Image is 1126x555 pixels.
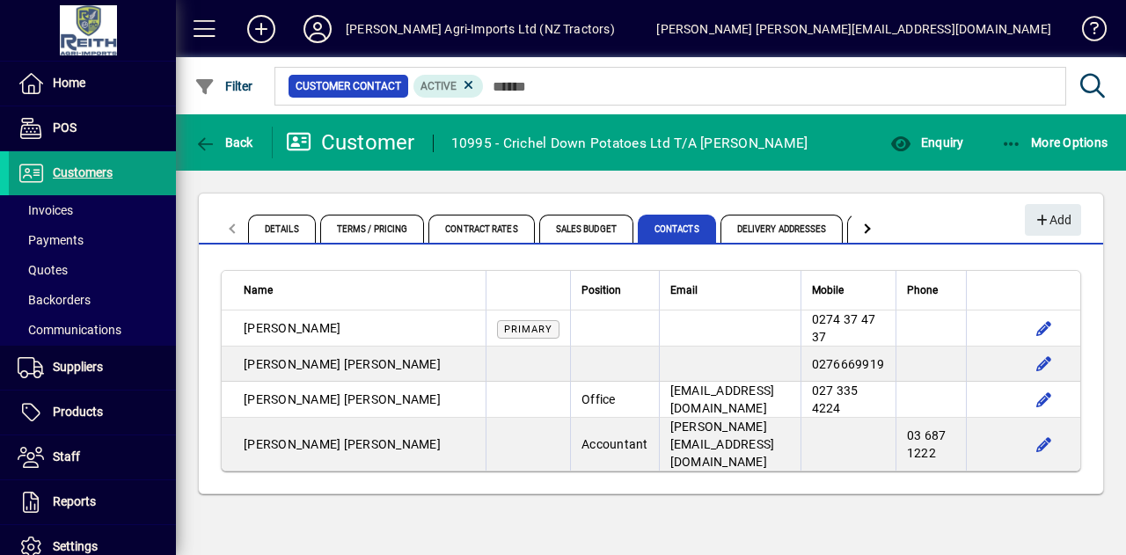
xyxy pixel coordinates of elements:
[18,203,73,217] span: Invoices
[539,215,633,243] span: Sales Budget
[18,293,91,307] span: Backorders
[244,392,340,406] span: [PERSON_NAME]
[53,165,113,179] span: Customers
[670,420,775,469] span: [PERSON_NAME][EMAIL_ADDRESS][DOMAIN_NAME]
[244,437,340,451] span: [PERSON_NAME]
[176,127,273,158] app-page-header-button: Back
[53,539,98,553] span: Settings
[9,62,176,106] a: Home
[53,405,103,419] span: Products
[9,255,176,285] a: Quotes
[53,76,85,90] span: Home
[656,15,1051,43] div: [PERSON_NAME] [PERSON_NAME][EMAIL_ADDRESS][DOMAIN_NAME]
[9,346,176,390] a: Suppliers
[190,70,258,102] button: Filter
[581,281,621,300] span: Position
[346,15,615,43] div: [PERSON_NAME] Agri-Imports Ltd (NZ Tractors)
[9,195,176,225] a: Invoices
[1069,4,1104,61] a: Knowledge Base
[581,281,648,300] div: Position
[53,494,96,508] span: Reports
[1030,385,1058,413] button: Edit
[670,281,698,300] span: Email
[286,128,415,157] div: Customer
[504,324,552,335] span: Primary
[720,215,844,243] span: Delivery Addresses
[420,80,457,92] span: Active
[296,77,401,95] span: Customer Contact
[289,13,346,45] button: Profile
[670,281,790,300] div: Email
[812,357,885,371] span: 0276669919
[244,321,340,335] span: [PERSON_NAME]
[320,215,425,243] span: Terms / Pricing
[344,357,441,371] span: [PERSON_NAME]
[1001,135,1108,150] span: More Options
[413,75,484,98] mat-chip: Activation Status: Active
[18,323,121,337] span: Communications
[244,281,475,300] div: Name
[9,225,176,255] a: Payments
[812,281,885,300] div: Mobile
[997,127,1113,158] button: More Options
[670,383,775,415] span: [EMAIL_ADDRESS][DOMAIN_NAME]
[812,312,876,344] span: 0274 37 47 37
[244,281,273,300] span: Name
[451,129,808,157] div: 10995 - Crichel Down Potatoes Ltd T/A [PERSON_NAME]
[638,215,716,243] span: Contacts
[886,127,968,158] button: Enquiry
[9,106,176,150] a: POS
[233,13,289,45] button: Add
[53,449,80,464] span: Staff
[344,392,441,406] span: [PERSON_NAME]
[812,383,859,415] span: 027 335 4224
[9,391,176,435] a: Products
[907,281,955,300] div: Phone
[570,418,659,471] td: Accountant
[907,281,938,300] span: Phone
[194,135,253,150] span: Back
[190,127,258,158] button: Back
[1030,314,1058,342] button: Edit
[570,382,659,418] td: Office
[18,263,68,277] span: Quotes
[428,215,534,243] span: Contract Rates
[9,435,176,479] a: Staff
[9,315,176,345] a: Communications
[248,215,316,243] span: Details
[812,281,844,300] span: Mobile
[907,428,947,460] span: 03 687 1222
[1025,204,1081,236] button: Add
[53,120,77,135] span: POS
[244,357,340,371] span: [PERSON_NAME]
[890,135,963,150] span: Enquiry
[344,437,441,451] span: [PERSON_NAME]
[1034,206,1071,235] span: Add
[1030,350,1058,378] button: Edit
[9,285,176,315] a: Backorders
[53,360,103,374] span: Suppliers
[194,79,253,93] span: Filter
[847,215,974,243] span: Documents / Images
[18,233,84,247] span: Payments
[9,480,176,524] a: Reports
[1030,430,1058,458] button: Edit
